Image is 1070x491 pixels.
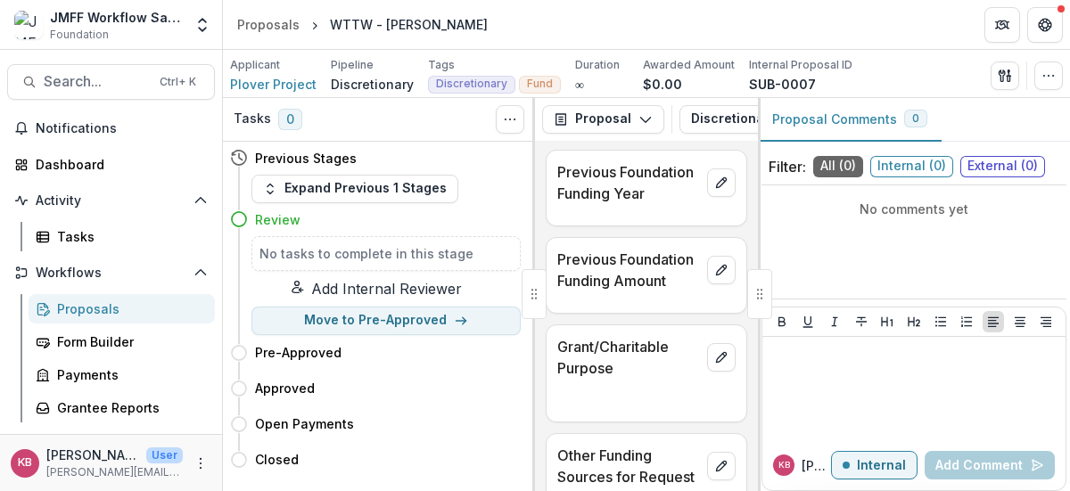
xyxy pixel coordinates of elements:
button: Proposal [542,105,664,134]
div: Form Builder [57,332,201,351]
button: Partners [984,7,1020,43]
span: Workflows [36,266,186,281]
button: edit [707,168,736,197]
button: Add Comment [925,451,1055,479]
h4: Pre-Approved [255,343,342,362]
button: Add Internal Reviewer [230,278,521,299]
a: Form Builder [29,327,215,356]
span: Fund [527,78,553,90]
a: Grantee Reports [29,393,215,422]
p: Pipeline [331,57,374,73]
p: $0.00 [643,75,682,94]
span: Foundation [50,27,109,43]
p: Grant/Charitable Purpose [557,336,700,379]
p: Other Funding Sources for Request [557,445,700,487]
p: Tags [428,57,455,73]
button: Open Activity [7,186,215,215]
div: Tasks [57,227,201,246]
h5: No tasks to complete in this stage [259,244,513,263]
button: Heading 2 [903,311,925,332]
button: Notifications [7,114,215,143]
button: Underline [797,311,819,332]
button: Align Right [1035,311,1057,332]
h4: Closed [255,450,299,469]
p: SUB-0007 [749,75,816,94]
button: Heading 1 [877,311,898,332]
h4: Review [255,210,300,229]
button: Strike [851,311,872,332]
button: Ordered List [956,311,977,332]
span: Internal ( 0 ) [870,156,953,177]
div: Payments [57,365,201,384]
a: Dashboard [7,150,215,179]
span: Search... [44,73,149,90]
a: Tasks [29,222,215,251]
button: Bullet List [930,311,951,332]
h4: Previous Stages [255,149,357,168]
button: Expand Previous 1 Stages [251,175,458,203]
p: [PERSON_NAME] [802,456,831,475]
p: [PERSON_NAME][EMAIL_ADDRESS][DOMAIN_NAME] [46,464,183,480]
h4: Approved [255,379,315,397]
span: 0 [912,112,919,125]
p: No comments yet [769,200,1059,218]
button: Align Left [983,311,1004,332]
span: 0 [278,109,302,130]
button: Get Help [1027,7,1063,43]
button: Open Workflows [7,258,215,287]
button: Internal [831,451,918,479]
span: External ( 0 ) [960,156,1045,177]
div: Katie Baron [18,457,32,469]
p: Filter: [769,156,806,177]
button: Toggle View Cancelled Tasks [496,105,524,134]
p: Internal Proposal ID [749,57,852,73]
button: Discretionary Grant Form [679,105,905,134]
div: Dashboard [36,155,201,174]
div: Ctrl + K [156,72,200,92]
button: Search... [7,64,215,100]
span: Notifications [36,121,208,136]
button: Move to Pre-Approved [251,307,521,335]
button: Align Center [1009,311,1031,332]
p: Duration [575,57,620,73]
p: Internal [857,458,906,473]
button: Open entity switcher [190,7,215,43]
nav: breadcrumb [230,12,495,37]
p: Discretionary [331,75,414,94]
h4: Open Payments [255,414,354,433]
p: Applicant [230,57,280,73]
p: Previous Foundation Funding Amount [557,249,700,291]
span: Activity [36,193,186,209]
p: [PERSON_NAME] [46,446,139,464]
button: Italicize [824,311,845,332]
div: WTTW - [PERSON_NAME] [330,15,488,34]
button: Bold [771,311,793,332]
button: Proposal Comments [758,98,942,142]
p: User [146,447,183,463]
button: More [190,453,211,474]
a: Payments [29,360,215,389]
p: ∞ [575,75,584,94]
span: Discretionary [436,78,507,90]
img: JMFF Workflow Sandbox [14,11,43,39]
a: Proposals [230,12,307,37]
button: Open Documents [7,430,215,458]
div: Katie Baron [778,461,790,470]
span: All ( 0 ) [813,156,863,177]
a: Proposals [29,294,215,323]
button: edit [707,452,736,480]
div: Proposals [57,299,201,318]
button: edit [707,343,736,372]
a: Plover Project [230,75,317,94]
div: JMFF Workflow Sandbox [50,8,183,27]
p: Awarded Amount [643,57,735,73]
button: edit [707,256,736,284]
p: Previous Foundation Funding Year [557,161,700,204]
h3: Tasks [234,111,271,127]
div: Proposals [237,15,300,34]
div: Grantee Reports [57,398,201,417]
